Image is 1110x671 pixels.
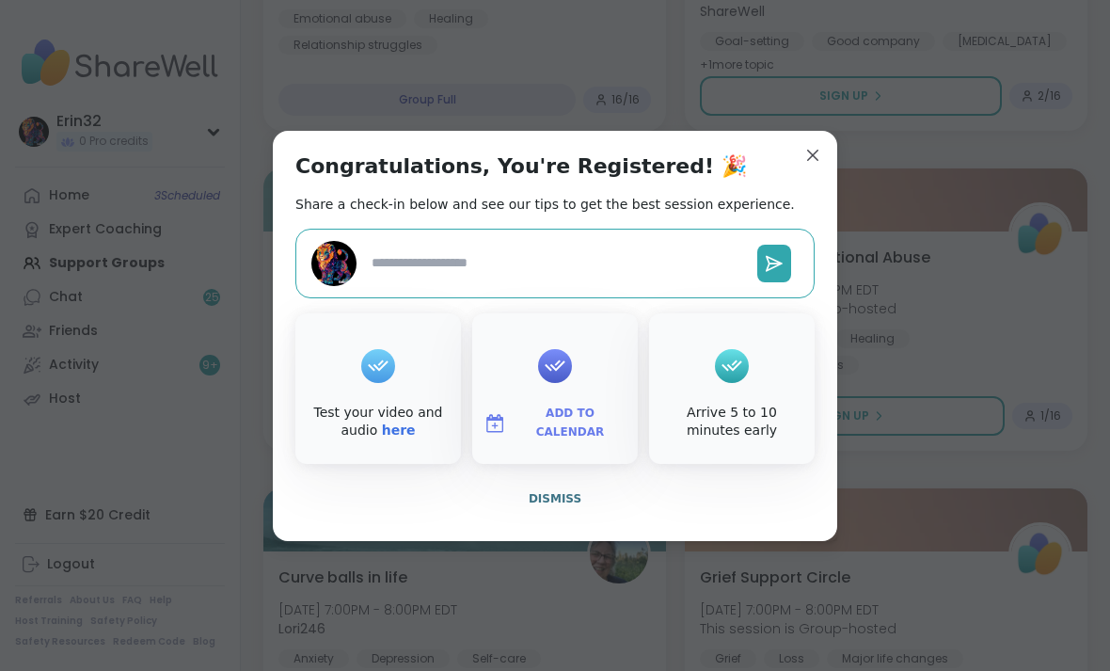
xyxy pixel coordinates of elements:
[476,404,634,443] button: Add to Calendar
[484,412,506,435] img: ShareWell Logomark
[382,423,416,438] a: here
[529,492,581,505] span: Dismiss
[514,405,626,441] span: Add to Calendar
[295,195,795,214] h2: Share a check-in below and see our tips to get the best session experience.
[653,404,811,440] div: Arrive 5 to 10 minutes early
[299,404,457,440] div: Test your video and audio
[311,241,357,286] img: Erin32
[295,153,747,180] h1: Congratulations, You're Registered! 🎉
[295,479,815,519] button: Dismiss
